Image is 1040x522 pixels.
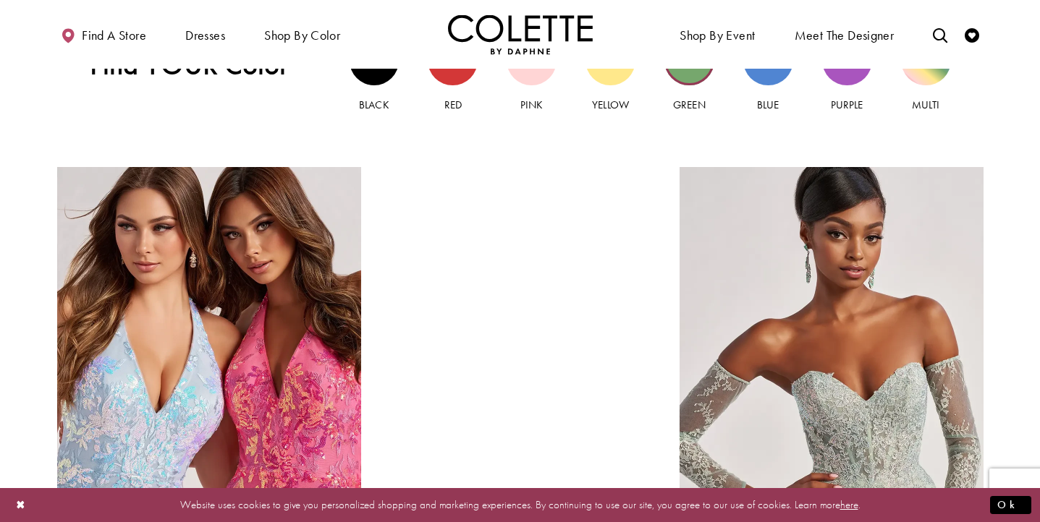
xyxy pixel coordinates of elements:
a: Visit Home Page [448,14,593,54]
span: Shop by color [261,14,344,54]
span: Purple [831,98,863,112]
span: Green [673,98,705,112]
a: Purple view Purple [822,35,872,113]
p: Website uses cookies to give you personalized shopping and marketing experiences. By continuing t... [104,495,936,515]
span: Dresses [182,14,229,54]
span: Pink [520,98,543,112]
span: Find YOUR Color [90,48,317,82]
span: Black [359,98,389,112]
a: Check Wishlist [961,14,983,54]
span: Yellow [592,98,628,112]
span: Find a store [82,28,146,43]
a: Meet the designer [791,14,898,54]
span: Multi [912,98,939,112]
a: Pink view Pink [507,35,557,113]
a: Find a store [57,14,150,54]
img: Colette by Daphne [448,14,593,54]
span: Shop By Event [680,28,755,43]
a: Blue view Blue [743,35,793,113]
button: Close Dialog [9,492,33,518]
span: Meet the designer [795,28,895,43]
span: Dresses [185,28,225,43]
a: Multi view Multi [901,35,951,113]
a: Yellow view Yellow [585,35,635,113]
span: Shop by color [264,28,340,43]
button: Submit Dialog [990,496,1031,514]
span: Shop By Event [676,14,758,54]
a: here [840,497,858,512]
a: Red view Red [428,35,478,113]
span: Blue [757,98,779,112]
a: Black view Black [350,35,399,113]
a: Green view Green [664,35,714,113]
span: Red [444,98,462,112]
a: Toggle search [929,14,951,54]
